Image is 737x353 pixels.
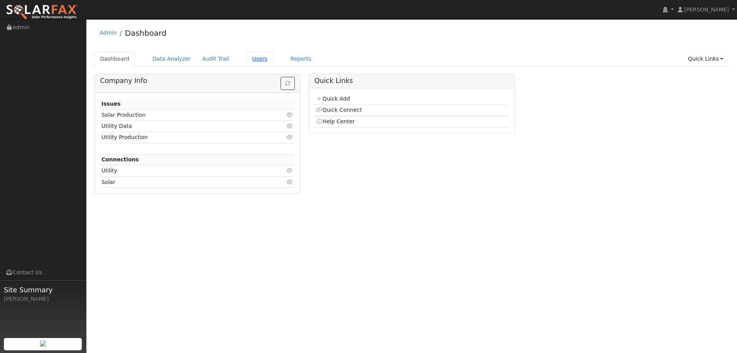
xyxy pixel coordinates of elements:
a: Dashboard [125,28,167,38]
span: [PERSON_NAME] [684,7,729,13]
td: Solar [100,177,263,188]
h5: Quick Links [314,77,509,85]
a: Users [246,52,273,66]
i: Click to view [287,112,294,118]
strong: Issues [101,101,121,107]
td: Utility Data [100,121,263,132]
a: Quick Links [682,52,729,66]
img: SolarFax [6,4,78,20]
a: Audit Trail [197,52,235,66]
i: Click to view [287,134,294,140]
img: retrieve [40,340,46,346]
a: Help Center [316,118,355,124]
span: Site Summary [4,285,82,295]
td: Utility [100,165,263,176]
a: Dashboard [94,52,136,66]
a: Admin [100,30,117,36]
td: Utility Production [100,132,263,143]
h5: Company Info [100,77,295,85]
a: Quick Connect [316,107,362,113]
a: Quick Add [316,96,350,102]
i: Click to view [287,168,294,173]
i: Click to view [287,179,294,185]
i: Click to view [287,123,294,129]
strong: Connections [101,156,139,162]
td: Solar Production [100,109,263,121]
a: Data Analyzer [147,52,197,66]
a: Reports [285,52,317,66]
div: [PERSON_NAME] [4,295,82,303]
